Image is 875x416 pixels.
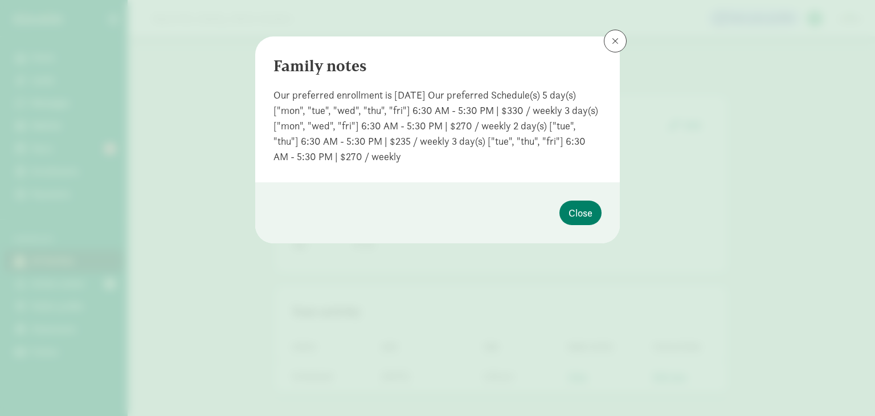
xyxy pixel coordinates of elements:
[273,55,602,78] div: Family notes
[569,205,592,221] span: Close
[273,87,602,164] div: Our preferred enrollment is [DATE] Our preferred Schedule(s) 5 day(s) ["mon", "tue", "wed", "thu"...
[559,201,602,225] button: Close
[818,361,875,416] iframe: Chat Widget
